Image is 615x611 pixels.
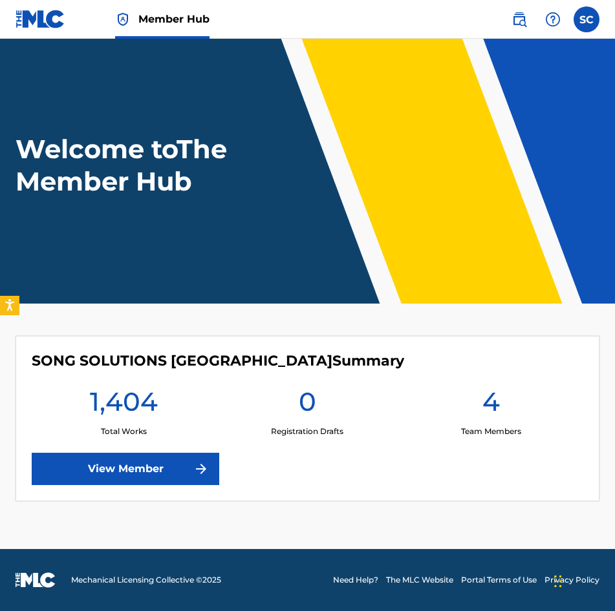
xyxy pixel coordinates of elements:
iframe: Chat Widget [550,549,615,611]
img: help [545,12,561,27]
a: Need Help? [333,574,378,586]
a: View Member [32,453,219,485]
div: Help [540,6,566,32]
a: Portal Terms of Use [461,574,537,586]
h1: Welcome to The Member Hub [16,133,257,198]
img: Top Rightsholder [115,12,131,27]
a: Public Search [506,6,532,32]
h4: SONG SOLUTIONS USA [32,352,404,370]
h1: 4 [482,386,500,426]
img: search [512,12,527,27]
h1: 0 [299,386,316,426]
a: Privacy Policy [545,574,599,586]
div: User Menu [574,6,599,32]
div: Drag [554,562,562,601]
span: Member Hub [138,12,210,26]
img: f7272a7cc735f4ea7f67.svg [193,461,209,477]
img: logo [16,572,56,588]
p: Registration Drafts [271,426,343,437]
span: Mechanical Licensing Collective © 2025 [71,574,221,586]
p: Total Works [101,426,147,437]
h1: 1,404 [90,386,158,426]
img: MLC Logo [16,10,65,28]
a: The MLC Website [386,574,453,586]
p: Team Members [461,426,521,437]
